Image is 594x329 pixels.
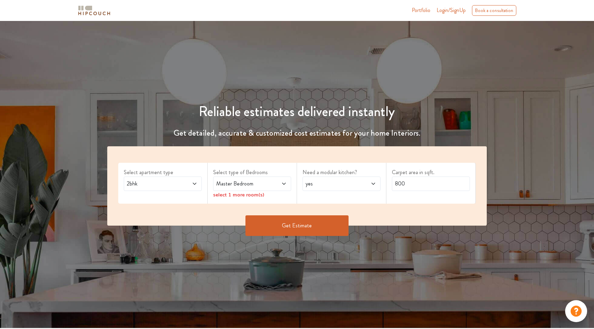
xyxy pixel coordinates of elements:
label: Select type of Bedrooms [213,168,291,177]
img: logo-horizontal.svg [77,4,111,16]
span: 2bhk [125,180,179,188]
button: Get Estimate [245,215,349,236]
a: Portfolio [412,6,430,14]
label: Select apartment type [124,168,202,177]
div: Book a consultation [472,5,516,16]
span: Master Bedroom [215,180,269,188]
span: Login/SignUp [437,6,466,14]
span: logo-horizontal.svg [77,3,111,18]
label: Need a modular kitchen? [302,168,381,177]
label: Carpet area in sqft. [392,168,470,177]
h1: Reliable estimates delivered instantly [103,103,491,120]
input: Enter area sqft [392,177,470,191]
h4: Get detailed, accurate & customized cost estimates for your home Interiors. [103,128,491,138]
span: yes [304,180,358,188]
div: select 1 more room(s) [213,191,291,198]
